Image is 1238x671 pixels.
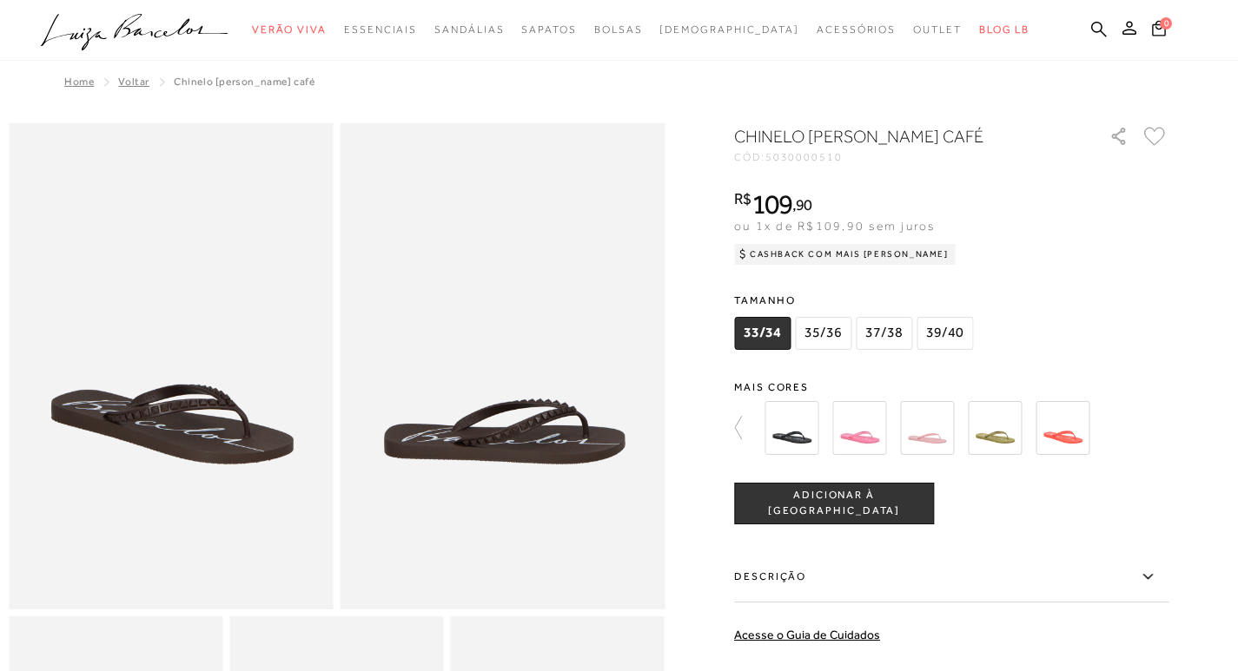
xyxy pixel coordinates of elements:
a: Home [64,76,94,88]
span: 5030000510 [765,151,843,163]
span: 90 [796,195,812,214]
a: categoryNavScreenReaderText [594,14,643,46]
img: image [9,123,334,609]
button: ADICIONAR À [GEOGRAPHIC_DATA] [734,483,934,524]
img: CHINELO LUIZA PIRÂMIDES ROSA GLACÊ [900,401,954,455]
a: categoryNavScreenReaderText [913,14,962,46]
span: Sandálias [434,23,504,36]
button: 0 [1147,19,1171,43]
span: Outlet [913,23,962,36]
i: , [792,197,812,213]
img: CHINELO LUIZA PIRÂMIDES ROSA BABALOO [832,401,886,455]
label: Descrição [734,552,1168,602]
div: Cashback com Mais [PERSON_NAME] [734,244,956,265]
span: 37/38 [856,317,912,350]
img: CHINELO LUIZA PIRÂMIDES VERDE MILITAR [968,401,1022,455]
span: 109 [751,188,792,220]
img: image [341,123,665,609]
span: ADICIONAR À [GEOGRAPHIC_DATA] [735,488,933,518]
span: Sapatos [521,23,576,36]
h1: CHINELO [PERSON_NAME] CAFÉ [734,124,1060,148]
a: Acesse o Guia de Cuidados [734,628,880,641]
span: Bolsas [594,23,643,36]
span: [DEMOGRAPHIC_DATA] [659,23,799,36]
span: 35/36 [795,317,851,350]
a: categoryNavScreenReaderText [252,14,327,46]
span: Tamanho [734,287,977,313]
img: CHINELO LUIZA PIRÂMIDES PRETO [765,401,818,455]
div: CÓD: [734,152,1082,162]
a: Voltar [118,76,149,88]
a: BLOG LB [979,14,1029,46]
span: 39/40 [917,317,973,350]
a: categoryNavScreenReaderText [521,14,576,46]
a: categoryNavScreenReaderText [817,14,896,46]
img: CHINELO LUIZA PIRÂMIDES VERMELHO PEPPER [1036,401,1089,455]
span: BLOG LB [979,23,1029,36]
span: 0 [1160,17,1172,30]
span: Essenciais [344,23,417,36]
span: CHINELO [PERSON_NAME] CAFÉ [174,76,315,88]
span: Verão Viva [252,23,327,36]
a: categoryNavScreenReaderText [344,14,417,46]
a: categoryNavScreenReaderText [434,14,504,46]
span: 33/34 [734,317,791,350]
span: Acessórios [817,23,896,36]
span: ou 1x de R$109,90 sem juros [734,219,935,233]
span: Mais cores [734,382,1168,392]
i: R$ [734,191,751,207]
a: noSubCategoriesText [659,14,799,46]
